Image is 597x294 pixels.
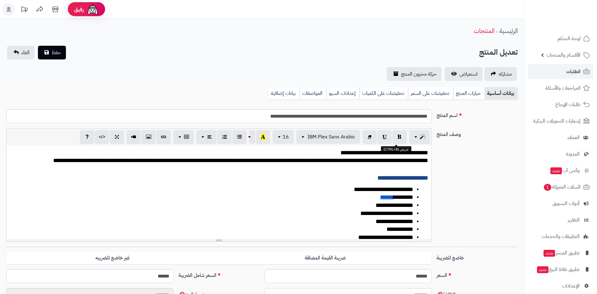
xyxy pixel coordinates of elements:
[299,87,326,100] a: المواصفات
[176,269,262,279] label: السعر شامل الضريبة
[528,114,593,128] a: إشعارات التحويلات البنكية
[550,166,580,175] span: وآتس آب
[52,49,61,56] span: حفظ
[273,130,294,144] button: 16
[499,70,512,78] span: مشاركه
[74,6,84,13] span: رفيق
[38,46,66,59] button: حفظ
[544,250,555,257] span: جديد
[219,252,432,264] label: ضريبة القيمة المضافة
[460,70,478,78] span: استعراض
[528,278,593,293] a: الإعدادات
[568,216,580,224] span: التقارير
[555,7,591,20] img: logo-2.png
[528,130,593,145] a: العملاء
[434,109,520,119] label: اسم المنتج
[308,133,355,141] span: IBM Plex Sans Arabic
[434,269,520,279] label: السعر
[537,266,548,273] span: جديد
[528,196,593,211] a: أدوات التسويق
[528,163,593,178] a: وآتس آبجديد
[528,81,593,96] a: المراجعات والأسئلة
[528,262,593,277] a: تطبيق نقاط البيعجديد
[533,117,581,125] span: إشعارات التحويلات البنكية
[484,87,518,100] a: بيانات أساسية
[567,133,580,142] span: العملاء
[528,64,593,79] a: الطلبات
[543,183,581,191] span: السلات المتروكة
[434,128,520,138] label: وصف المنتج
[550,167,562,174] span: جديد
[528,245,593,260] a: تطبيق المتجرجديد
[528,97,593,112] a: طلبات الإرجاع
[566,67,581,76] span: الطلبات
[434,252,520,262] label: خاضع للضريبة
[326,87,359,100] a: إعدادات السيو
[445,67,483,81] a: استعراض
[546,51,581,59] span: الأقسام والمنتجات
[296,130,360,144] button: IBM Plex Sans Arabic
[7,46,35,59] a: الغاء
[542,232,580,241] span: التطبيقات والخدمات
[86,3,99,16] img: ai-face.png
[544,184,552,191] span: 1
[555,100,581,109] span: طلبات الإرجاع
[408,87,453,100] a: تخفيضات على السعر
[562,282,580,290] span: الإعدادات
[453,87,484,100] a: خيارات المنتج
[528,180,593,194] a: السلات المتروكة1
[359,87,408,100] a: تخفيضات على الكميات
[536,265,580,274] span: تطبيق نقاط البيع
[528,147,593,161] a: المدونة
[484,67,517,81] a: مشاركه
[6,252,219,264] label: غير خاضع للضريبه
[528,31,593,46] a: لوحة التحكم
[543,249,580,257] span: تطبيق المتجر
[566,150,580,158] span: المدونة
[479,46,518,59] h2: تعديل المنتج
[283,133,289,141] span: 16
[474,26,494,35] a: المنتجات
[558,34,581,43] span: لوحة التحكم
[499,26,518,35] a: الرئيسية
[401,70,437,78] span: حركة مخزون المنتج
[381,146,411,153] div: عريض (CTRL+B)
[528,212,593,227] a: التقارير
[528,229,593,244] a: التطبيقات والخدمات
[21,49,30,56] span: الغاء
[553,199,580,208] span: أدوات التسويق
[268,87,299,100] a: بيانات إضافية
[387,67,442,81] a: حركة مخزون المنتج
[16,3,32,17] a: تحديثات المنصة
[545,84,581,92] span: المراجعات والأسئلة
